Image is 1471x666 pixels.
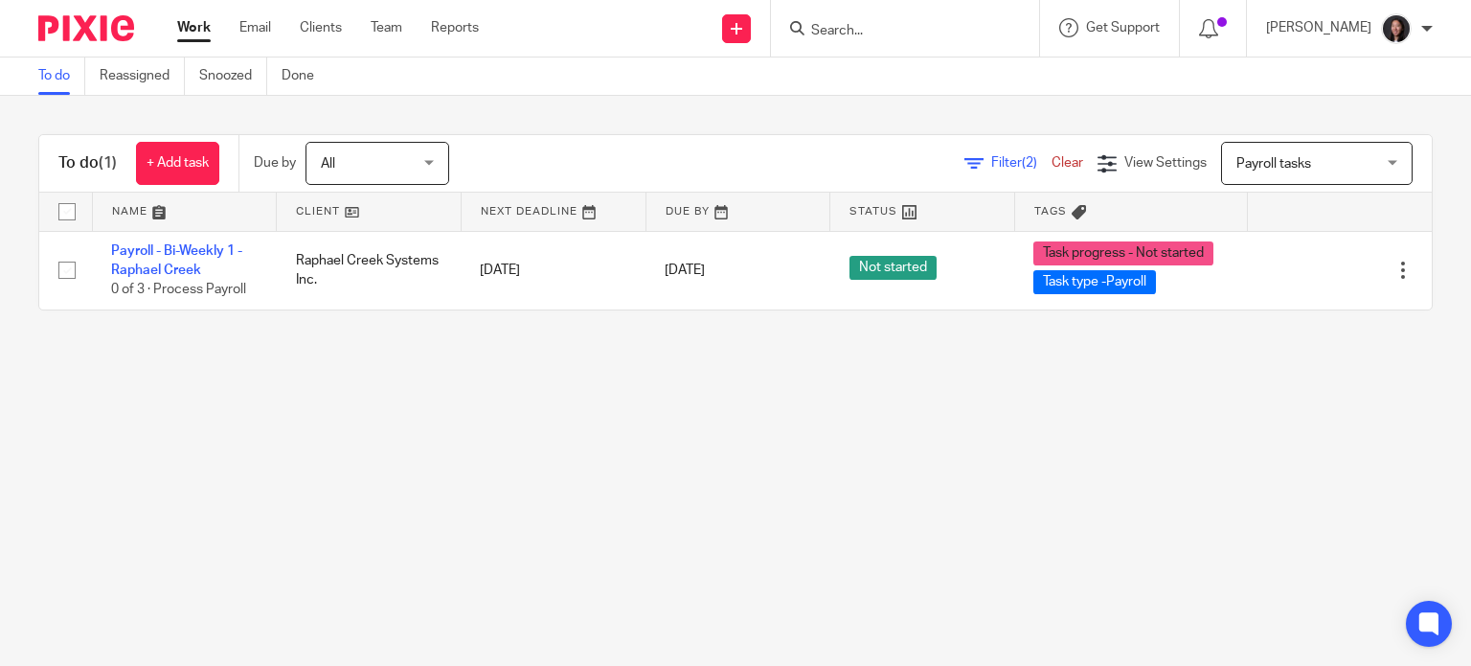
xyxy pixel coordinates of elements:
[111,244,242,277] a: Payroll - Bi-Weekly 1 - Raphael Creek
[1022,156,1037,170] span: (2)
[431,18,479,37] a: Reports
[239,18,271,37] a: Email
[1124,156,1207,170] span: View Settings
[1033,270,1156,294] span: Task type -Payroll
[177,18,211,37] a: Work
[1052,156,1083,170] a: Clear
[461,231,645,310] td: [DATE]
[1266,18,1371,37] p: [PERSON_NAME]
[1086,21,1160,34] span: Get Support
[1381,13,1412,44] img: Lili%20square.jpg
[300,18,342,37] a: Clients
[99,155,117,171] span: (1)
[282,57,328,95] a: Done
[277,231,462,310] td: Raphael Creek Systems Inc.
[100,57,185,95] a: Reassigned
[1034,206,1067,217] span: Tags
[991,156,1052,170] span: Filter
[1236,157,1311,171] span: Payroll tasks
[136,142,219,185] a: + Add task
[38,15,134,41] img: Pixie
[111,283,246,296] span: 0 of 3 · Process Payroll
[809,23,982,40] input: Search
[371,18,402,37] a: Team
[849,256,937,280] span: Not started
[254,153,296,172] p: Due by
[199,57,267,95] a: Snoozed
[58,153,117,173] h1: To do
[321,157,335,171] span: All
[665,264,705,277] span: [DATE]
[38,57,85,95] a: To do
[1033,241,1213,265] span: Task progress - Not started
